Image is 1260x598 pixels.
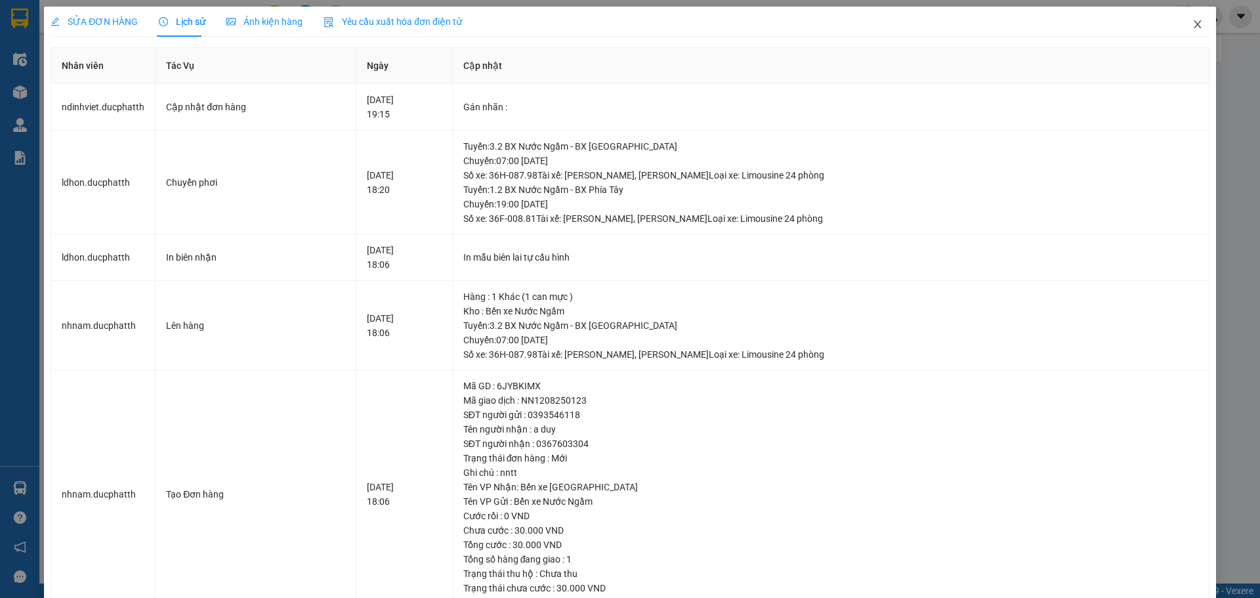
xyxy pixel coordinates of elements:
[324,16,462,27] span: Yêu cầu xuất hóa đơn điện tử
[51,131,156,235] td: ldhon.ducphatth
[367,93,441,121] div: [DATE] 19:15
[463,480,1198,494] div: Tên VP Nhận: Bến xe [GEOGRAPHIC_DATA]
[463,552,1198,566] div: Tổng số hàng đang giao : 1
[463,379,1198,393] div: Mã GD : 6JYBKIMX
[324,17,334,28] img: icon
[453,48,1209,84] th: Cập nhật
[463,304,1198,318] div: Kho : Bến xe Nước Ngầm
[1179,7,1216,43] button: Close
[463,250,1198,265] div: In mẫu biên lai tự cấu hình
[463,566,1198,581] div: Trạng thái thu hộ : Chưa thu
[463,139,1198,182] div: Tuyến : 3.2 BX Nước Ngầm - BX [GEOGRAPHIC_DATA] Chuyến: 07:00 [DATE] Số xe: 36H-087.98 Tài xế: [P...
[51,84,156,131] td: ndinhviet.ducphatth
[226,16,303,27] span: Ảnh kiện hàng
[463,408,1198,422] div: SĐT người gửi : 0393546118
[463,318,1198,362] div: Tuyến : 3.2 BX Nước Ngầm - BX [GEOGRAPHIC_DATA] Chuyến: 07:00 [DATE] Số xe: 36H-087.98 Tài xế: [P...
[463,581,1198,595] div: Trạng thái chưa cước : 30.000 VND
[356,48,452,84] th: Ngày
[463,494,1198,509] div: Tên VP Gửi : Bến xe Nước Ngầm
[367,311,441,340] div: [DATE] 18:06
[51,17,60,26] span: edit
[367,168,441,197] div: [DATE] 18:20
[463,451,1198,465] div: Trạng thái đơn hàng : Mới
[463,182,1198,226] div: Tuyến : 1.2 BX Nước Ngầm - BX Phía Tây Chuyến: 19:00 [DATE] Số xe: 36F-008.81 Tài xế: [PERSON_NAM...
[463,509,1198,523] div: Cước rồi : 0 VND
[463,100,1198,114] div: Gán nhãn :
[463,437,1198,451] div: SĐT người nhận : 0367603304
[463,523,1198,538] div: Chưa cước : 30.000 VND
[166,487,345,502] div: Tạo Đơn hàng
[367,480,441,509] div: [DATE] 18:06
[463,289,1198,304] div: Hàng : 1 Khác (1 can mực )
[463,393,1198,408] div: Mã giao dịch : NN1208250123
[159,17,168,26] span: clock-circle
[51,16,138,27] span: SỬA ĐƠN HÀNG
[166,100,345,114] div: Cập nhật đơn hàng
[51,48,156,84] th: Nhân viên
[166,175,345,190] div: Chuyển phơi
[463,422,1198,437] div: Tên người nhận : a duy
[51,281,156,371] td: nhnam.ducphatth
[156,48,356,84] th: Tác Vụ
[51,234,156,281] td: ldhon.ducphatth
[463,538,1198,552] div: Tổng cước : 30.000 VND
[1192,19,1203,30] span: close
[226,17,236,26] span: picture
[367,243,441,272] div: [DATE] 18:06
[166,250,345,265] div: In biên nhận
[463,465,1198,480] div: Ghi chú : nntt
[166,318,345,333] div: Lên hàng
[159,16,205,27] span: Lịch sử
